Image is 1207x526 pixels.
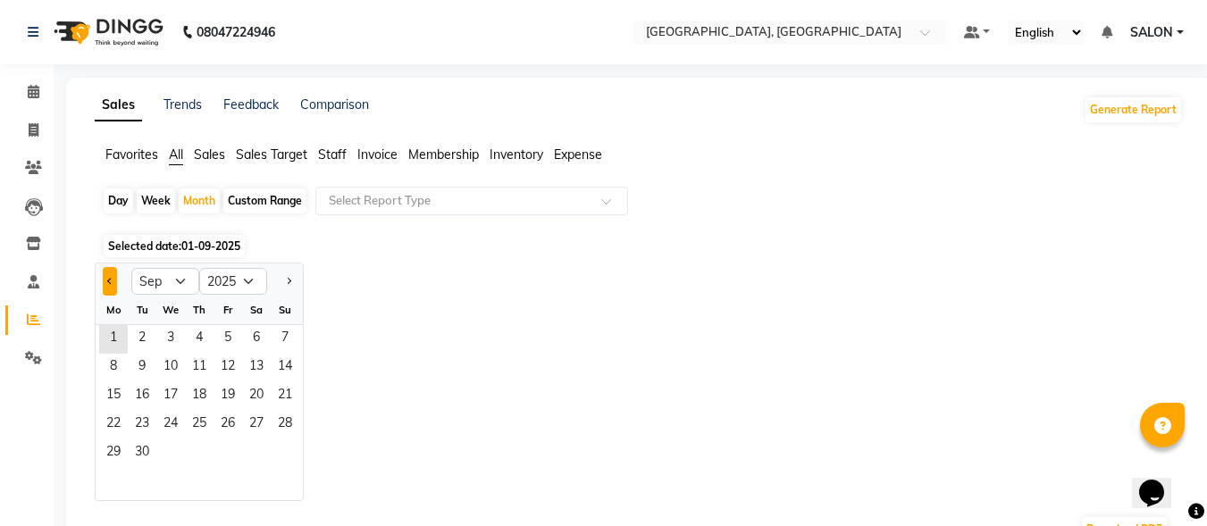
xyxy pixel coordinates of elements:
div: Thursday, September 25, 2025 [185,411,214,439]
a: Feedback [223,96,279,113]
span: 19 [214,382,242,411]
div: Wednesday, September 24, 2025 [156,411,185,439]
div: Sunday, September 14, 2025 [271,354,299,382]
span: 26 [214,411,242,439]
span: 20 [242,382,271,411]
span: 6 [242,325,271,354]
div: Tuesday, September 9, 2025 [128,354,156,382]
span: 9 [128,354,156,382]
span: 11 [185,354,214,382]
div: Month [179,188,220,213]
div: Friday, September 5, 2025 [214,325,242,354]
span: Inventory [490,146,543,163]
div: Sunday, September 7, 2025 [271,325,299,354]
div: Day [104,188,133,213]
span: 29 [99,439,128,468]
button: Next month [281,267,296,296]
div: Friday, September 26, 2025 [214,411,242,439]
span: Sales Target [236,146,307,163]
select: Select year [199,268,267,295]
div: Saturday, September 6, 2025 [242,325,271,354]
button: Generate Report [1085,97,1181,122]
span: 5 [214,325,242,354]
div: Th [185,296,214,324]
div: Monday, September 15, 2025 [99,382,128,411]
div: Friday, September 12, 2025 [214,354,242,382]
div: Wednesday, September 3, 2025 [156,325,185,354]
span: Sales [194,146,225,163]
span: Favorites [105,146,158,163]
div: Wednesday, September 17, 2025 [156,382,185,411]
div: Monday, September 1, 2025 [99,325,128,354]
span: Membership [408,146,479,163]
span: 27 [242,411,271,439]
div: Week [137,188,175,213]
div: Friday, September 19, 2025 [214,382,242,411]
span: 4 [185,325,214,354]
div: Thursday, September 18, 2025 [185,382,214,411]
span: 23 [128,411,156,439]
div: We [156,296,185,324]
span: 1 [99,325,128,354]
span: 24 [156,411,185,439]
div: Fr [214,296,242,324]
div: Tuesday, September 2, 2025 [128,325,156,354]
span: 12 [214,354,242,382]
span: 18 [185,382,214,411]
span: 13 [242,354,271,382]
span: 3 [156,325,185,354]
div: Wednesday, September 10, 2025 [156,354,185,382]
div: Tu [128,296,156,324]
button: Previous month [103,267,117,296]
div: Tuesday, September 30, 2025 [128,439,156,468]
iframe: chat widget [1132,455,1189,508]
select: Select month [131,268,199,295]
div: Tuesday, September 23, 2025 [128,411,156,439]
span: 2 [128,325,156,354]
div: Monday, September 8, 2025 [99,354,128,382]
div: Saturday, September 20, 2025 [242,382,271,411]
div: Mo [99,296,128,324]
span: 10 [156,354,185,382]
div: Sunday, September 21, 2025 [271,382,299,411]
div: Custom Range [223,188,306,213]
span: 17 [156,382,185,411]
b: 08047224946 [197,7,275,57]
div: Saturday, September 13, 2025 [242,354,271,382]
div: Sa [242,296,271,324]
a: Trends [163,96,202,113]
span: SALON [1130,23,1173,42]
span: 7 [271,325,299,354]
span: Staff [318,146,347,163]
div: Monday, September 22, 2025 [99,411,128,439]
a: Sales [95,89,142,121]
div: Tuesday, September 16, 2025 [128,382,156,411]
span: 30 [128,439,156,468]
span: 14 [271,354,299,382]
span: 21 [271,382,299,411]
span: 01-09-2025 [181,239,240,253]
div: Sunday, September 28, 2025 [271,411,299,439]
span: 15 [99,382,128,411]
span: Expense [554,146,602,163]
span: Selected date: [104,235,245,257]
a: Comparison [300,96,369,113]
span: 25 [185,411,214,439]
span: 22 [99,411,128,439]
img: logo [46,7,168,57]
div: Saturday, September 27, 2025 [242,411,271,439]
span: Invoice [357,146,398,163]
span: 28 [271,411,299,439]
div: Su [271,296,299,324]
div: Thursday, September 4, 2025 [185,325,214,354]
div: Thursday, September 11, 2025 [185,354,214,382]
span: 16 [128,382,156,411]
span: All [169,146,183,163]
div: Monday, September 29, 2025 [99,439,128,468]
span: 8 [99,354,128,382]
